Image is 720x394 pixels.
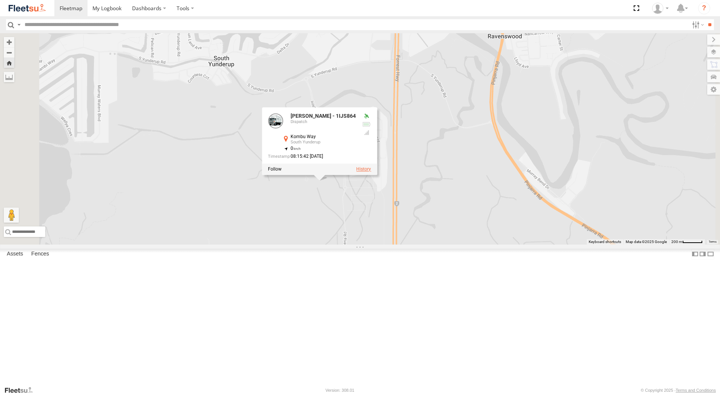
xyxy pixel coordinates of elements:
[326,388,354,392] div: Version: 308.01
[291,135,356,140] div: Kombu Way
[707,249,714,260] label: Hide Summary Table
[362,130,371,136] div: GSM Signal = 4
[676,388,716,392] a: Terms and Conditions
[291,146,301,151] span: 0
[671,240,682,244] span: 200 m
[8,3,47,13] img: fleetsu-logo-horizontal.svg
[4,58,14,68] button: Zoom Home
[698,2,710,14] i: ?
[4,72,14,82] label: Measure
[362,114,371,120] div: Valid GPS Fix
[291,114,356,119] div: [PERSON_NAME] - 1IJS864
[291,140,356,145] div: South Yunderup
[669,239,705,245] button: Map scale: 200 m per 50 pixels
[691,249,699,260] label: Dock Summary Table to the Left
[362,122,371,128] div: No voltage information received from this device.
[4,47,14,58] button: Zoom out
[28,249,53,259] label: Fences
[356,167,371,172] label: View Asset History
[4,37,14,47] button: Zoom in
[268,167,282,172] label: Realtime tracking of Asset
[4,208,19,223] button: Drag Pegman onto the map to open Street View
[699,249,706,260] label: Dock Summary Table to the Right
[689,19,705,30] label: Search Filter Options
[641,388,716,392] div: © Copyright 2025 -
[589,239,621,245] button: Keyboard shortcuts
[291,120,356,125] div: Dispatch
[3,249,27,259] label: Assets
[16,19,22,30] label: Search Query
[649,3,671,14] div: TheMaker Systems
[4,386,39,394] a: Visit our Website
[709,240,717,243] a: Terms (opens in new tab)
[626,240,667,244] span: Map data ©2025 Google
[707,84,720,95] label: Map Settings
[268,154,356,159] div: Date/time of location update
